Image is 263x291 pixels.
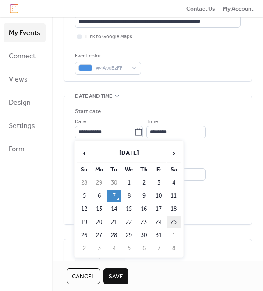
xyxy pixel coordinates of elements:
[92,229,106,241] td: 27
[85,32,132,41] span: Link to Google Maps
[137,190,151,202] td: 9
[77,242,91,255] td: 2
[152,229,166,241] td: 31
[152,190,166,202] td: 10
[109,272,123,281] span: Save
[167,216,181,228] td: 25
[122,216,136,228] td: 22
[77,163,91,176] th: Su
[107,190,121,202] td: 7
[9,96,31,110] span: Design
[152,177,166,189] td: 3
[92,163,106,176] th: Mo
[186,4,215,13] a: Contact Us
[77,229,91,241] td: 26
[152,163,166,176] th: Fr
[92,242,106,255] td: 3
[77,177,91,189] td: 28
[137,177,151,189] td: 2
[92,177,106,189] td: 29
[167,229,181,241] td: 1
[75,117,86,126] span: Date
[75,92,112,100] span: Date and time
[152,203,166,215] td: 17
[137,163,151,176] th: Th
[122,229,136,241] td: 29
[9,73,28,86] span: Views
[107,163,121,176] th: Tu
[167,242,181,255] td: 8
[72,272,95,281] span: Cancel
[75,52,139,60] div: Event color
[67,268,100,284] button: Cancel
[78,144,91,162] span: ‹
[137,242,151,255] td: 6
[103,268,128,284] button: Save
[75,107,101,116] div: Start date
[122,190,136,202] td: 8
[4,46,46,65] a: Connect
[77,203,91,215] td: 12
[167,177,181,189] td: 4
[4,116,46,135] a: Settings
[4,93,46,112] a: Design
[152,242,166,255] td: 7
[92,144,166,163] th: [DATE]
[9,142,25,156] span: Form
[4,139,46,158] a: Form
[9,119,35,133] span: Settings
[92,190,106,202] td: 6
[146,117,158,126] span: Time
[107,203,121,215] td: 14
[92,216,106,228] td: 20
[167,203,181,215] td: 18
[167,163,181,176] th: Sa
[167,144,180,162] span: ›
[107,216,121,228] td: 21
[9,50,36,63] span: Connect
[137,229,151,241] td: 30
[122,242,136,255] td: 5
[152,216,166,228] td: 24
[96,64,127,73] span: #4A90E2FF
[77,190,91,202] td: 5
[107,229,121,241] td: 28
[122,177,136,189] td: 1
[107,242,121,255] td: 4
[137,216,151,228] td: 23
[77,216,91,228] td: 19
[4,70,46,89] a: Views
[122,203,136,215] td: 15
[10,4,18,13] img: logo
[9,26,40,40] span: My Events
[122,163,136,176] th: We
[223,4,253,13] a: My Account
[107,177,121,189] td: 30
[4,23,46,42] a: My Events
[137,203,151,215] td: 16
[167,190,181,202] td: 11
[92,203,106,215] td: 13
